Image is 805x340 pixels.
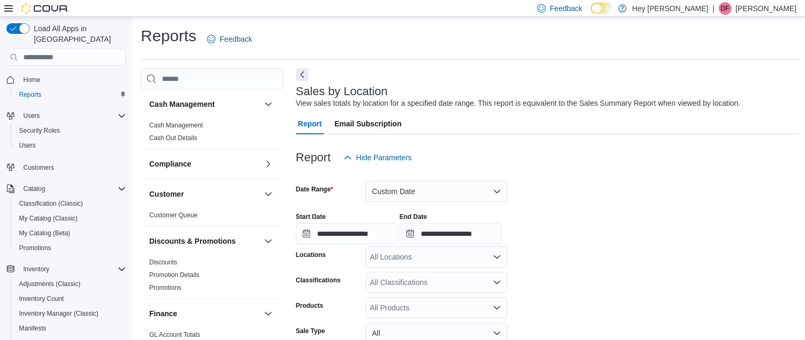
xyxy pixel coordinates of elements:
span: Security Roles [19,126,60,135]
button: Cash Management [262,98,275,111]
button: Compliance [262,158,275,170]
button: Cash Management [149,99,260,109]
a: Classification (Classic) [15,197,87,210]
input: Press the down key to open a popover containing a calendar. [400,223,501,244]
span: Reports [19,90,41,99]
h3: Discounts & Promotions [149,236,236,246]
button: Compliance [149,159,260,169]
span: My Catalog (Classic) [15,212,126,225]
span: Classification (Classic) [19,199,83,208]
label: Start Date [296,213,326,221]
span: Inventory Count [19,295,64,303]
span: Home [19,73,126,86]
div: Dawna Fuller [719,2,731,15]
a: Inventory Manager (Classic) [15,307,103,320]
button: Reports [11,87,130,102]
span: Manifests [15,322,126,335]
button: Customer [262,188,275,200]
button: Manifests [11,321,130,336]
label: Locations [296,251,326,259]
a: Feedback [203,29,256,50]
span: Load All Apps in [GEOGRAPHIC_DATA] [30,23,126,44]
span: Customers [19,160,126,173]
a: Discounts [149,259,177,266]
button: My Catalog (Classic) [11,211,130,226]
a: Adjustments (Classic) [15,278,85,290]
h3: Compliance [149,159,191,169]
h3: Cash Management [149,99,215,109]
button: Home [2,72,130,87]
span: My Catalog (Beta) [15,227,126,240]
label: Classifications [296,276,341,284]
a: Promotions [15,242,56,254]
div: Cash Management [141,119,283,149]
span: Reports [15,88,126,101]
span: Promotions [15,242,126,254]
a: Cash Out Details [149,134,197,142]
h1: Reports [141,25,196,47]
label: Sale Type [296,327,325,335]
button: Hide Parameters [339,147,416,168]
span: DF [721,2,729,15]
span: Manifests [19,324,46,333]
p: Hey [PERSON_NAME] [632,2,708,15]
a: Manifests [15,322,50,335]
h3: Report [296,151,331,164]
a: Inventory Count [15,292,68,305]
span: My Catalog (Classic) [19,214,78,223]
img: Cova [21,3,69,14]
input: Press the down key to open a popover containing a calendar. [296,223,397,244]
button: Inventory [19,263,53,275]
a: GL Account Totals [149,331,200,338]
button: Inventory Count [11,291,130,306]
button: Catalog [19,182,49,195]
button: Custom Date [366,181,508,202]
span: Security Roles [15,124,126,137]
p: | [712,2,714,15]
div: View sales totals by location for a specified date range. This report is equivalent to the Sales ... [296,98,740,109]
span: Feedback [550,3,582,14]
button: Catalog [2,181,130,196]
span: Report [298,113,322,134]
a: My Catalog (Classic) [15,212,82,225]
div: Discounts & Promotions [141,256,283,298]
button: Customer [149,189,260,199]
button: Inventory [2,262,130,277]
a: Home [19,73,44,86]
a: Security Roles [15,124,64,137]
span: Catalog [19,182,126,195]
button: Next [296,68,309,81]
a: Promotions [149,284,182,291]
div: Customer [141,209,283,226]
span: Adjustments (Classic) [15,278,126,290]
span: Users [19,141,35,150]
a: Customers [19,161,58,174]
span: Customer Queue [149,211,197,219]
label: Date Range [296,185,333,194]
button: Open list of options [493,304,501,312]
button: Users [11,138,130,153]
a: Promotion Details [149,271,200,279]
a: Customer Queue [149,212,197,219]
button: Discounts & Promotions [262,235,275,247]
button: Promotions [11,241,130,255]
span: Inventory Manager (Classic) [15,307,126,320]
a: My Catalog (Beta) [15,227,75,240]
span: Inventory Manager (Classic) [19,309,98,318]
span: Users [15,139,126,152]
p: [PERSON_NAME] [736,2,797,15]
button: My Catalog (Beta) [11,226,130,241]
span: Catalog [23,185,45,193]
button: Customers [2,159,130,174]
button: Classification (Classic) [11,196,130,211]
span: Inventory [23,265,49,273]
label: Products [296,301,323,310]
span: Users [19,109,126,122]
button: Discounts & Promotions [149,236,260,246]
button: Finance [149,308,260,319]
a: Reports [15,88,46,101]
